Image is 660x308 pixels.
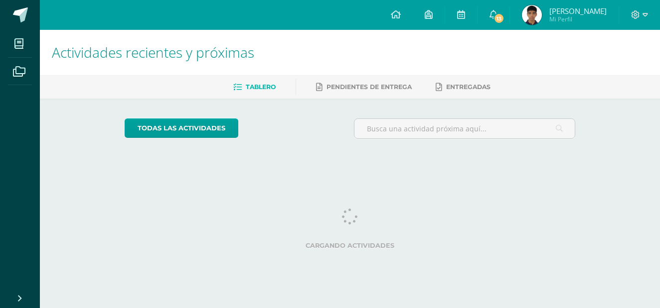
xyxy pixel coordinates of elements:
span: Entregadas [446,83,491,91]
span: 13 [494,13,504,24]
a: Entregadas [436,79,491,95]
input: Busca una actividad próxima aquí... [354,119,575,138]
a: Tablero [233,79,276,95]
a: Pendientes de entrega [316,79,412,95]
span: Actividades recientes y próximas [52,43,254,62]
img: c9241c094684360b8bffeabfbd8cc77f.png [522,5,542,25]
a: todas las Actividades [125,118,238,138]
label: Cargando actividades [125,242,576,249]
span: Pendientes de entrega [327,83,412,91]
span: [PERSON_NAME] [549,6,607,16]
span: Mi Perfil [549,15,607,23]
span: Tablero [246,83,276,91]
